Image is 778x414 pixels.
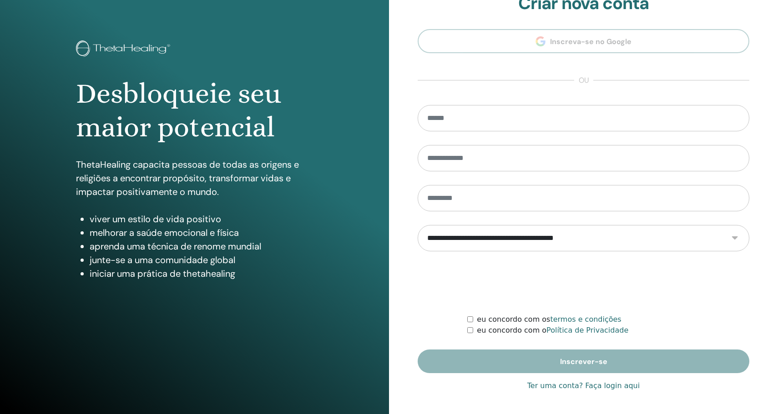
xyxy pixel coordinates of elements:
font: ou [579,75,589,85]
font: iniciar uma prática de thetahealing [90,268,235,279]
a: termos e condições [550,315,621,324]
font: Desbloqueie seu maior potencial [76,77,281,143]
iframe: reCAPTCHA [515,265,653,300]
font: junte-se a uma comunidade global [90,254,235,266]
font: eu concordo com os [477,315,550,324]
font: ThetaHealing capacita pessoas de todas as origens e religiões a encontrar propósito, transformar ... [76,159,299,198]
font: Ter uma conta? Faça login aqui [527,381,640,390]
font: aprenda uma técnica de renome mundial [90,240,261,252]
a: Política de Privacidade [546,326,628,334]
a: Ter uma conta? Faça login aqui [527,380,640,391]
font: eu concordo com o [477,326,546,334]
font: viver um estilo de vida positivo [90,213,221,225]
font: melhorar a saúde emocional e física [90,227,239,239]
